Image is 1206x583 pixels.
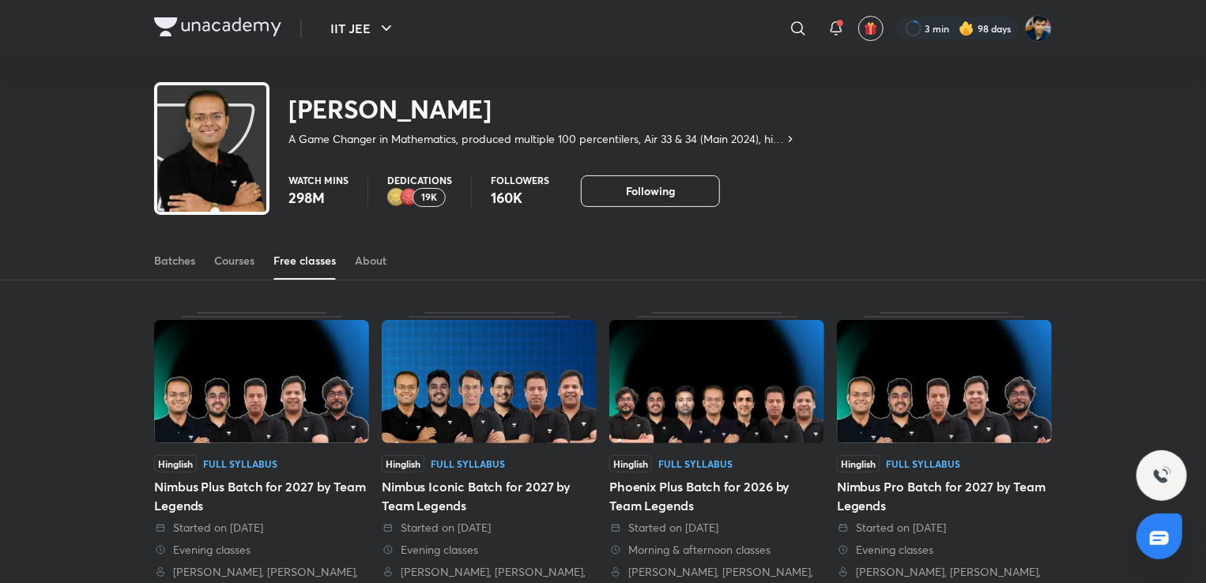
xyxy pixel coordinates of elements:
[154,17,281,40] a: Company Logo
[154,17,281,36] img: Company Logo
[203,459,277,468] div: Full Syllabus
[626,183,675,199] span: Following
[491,188,549,207] p: 160K
[387,175,452,185] p: Dedications
[154,320,369,443] img: Thumbnail
[581,175,720,207] button: Following
[400,188,419,207] img: educator badge1
[214,242,254,280] a: Courses
[382,320,597,443] img: Thumbnail
[154,253,195,269] div: Batches
[421,192,437,203] p: 19K
[382,542,597,558] div: Evening classes
[837,477,1052,515] div: Nimbus Pro Batch for 2027 by Team Legends
[288,175,349,185] p: Watch mins
[609,477,824,515] div: Phoenix Plus Batch for 2026 by Team Legends
[959,21,974,36] img: streak
[273,253,336,269] div: Free classes
[214,253,254,269] div: Courses
[1025,15,1052,42] img: SHREYANSH GUPTA
[609,455,652,472] span: Hinglish
[491,175,549,185] p: Followers
[154,242,195,280] a: Batches
[355,242,386,280] a: About
[609,542,824,558] div: Morning & afternoon classes
[154,520,369,536] div: Started on 15 Jul 2025
[609,320,824,443] img: Thumbnail
[154,477,369,515] div: Nimbus Plus Batch for 2027 by Team Legends
[837,520,1052,536] div: Started on 27 May 2025
[154,455,197,472] span: Hinglish
[154,542,369,558] div: Evening classes
[387,188,406,207] img: educator badge2
[658,459,733,468] div: Full Syllabus
[864,21,878,36] img: avatar
[288,188,349,207] p: 298M
[858,16,884,41] button: avatar
[837,455,880,472] span: Hinglish
[382,455,424,472] span: Hinglish
[609,520,824,536] div: Started on 10 Jun 2025
[157,88,266,246] img: class
[288,93,797,125] h2: [PERSON_NAME]
[837,542,1052,558] div: Evening classes
[382,477,597,515] div: Nimbus Iconic Batch for 2027 by Team Legends
[273,242,336,280] a: Free classes
[382,520,597,536] div: Started on 20 Jun 2025
[321,13,405,44] button: IIT JEE
[1152,466,1171,485] img: ttu
[837,320,1052,443] img: Thumbnail
[288,131,784,147] p: A Game Changer in Mathematics, produced multiple 100 percentilers, Air 33 & 34 (Main 2024), his c...
[886,459,960,468] div: Full Syllabus
[431,459,505,468] div: Full Syllabus
[355,253,386,269] div: About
